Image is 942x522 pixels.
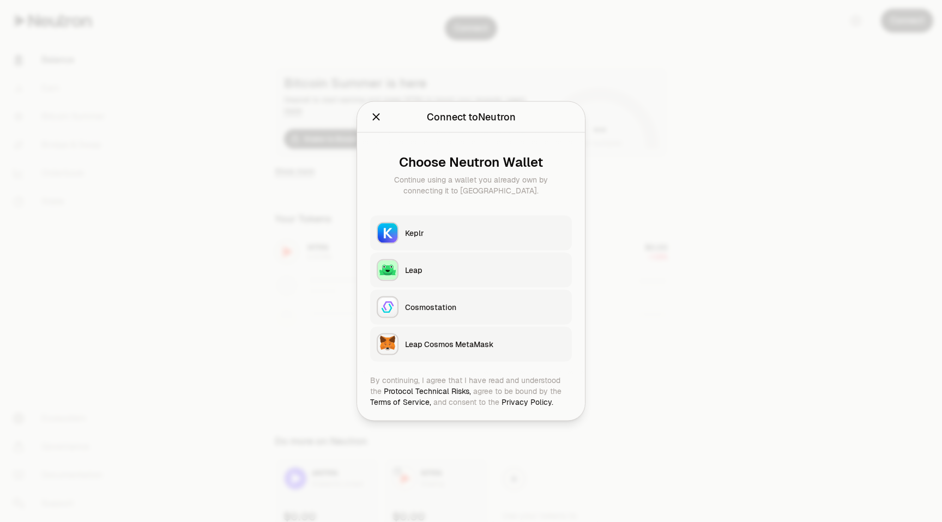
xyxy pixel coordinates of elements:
a: Protocol Technical Risks, [384,386,471,396]
div: Keplr [405,228,565,239]
a: Terms of Service, [370,397,431,407]
div: Continue using a wallet you already own by connecting it to [GEOGRAPHIC_DATA]. [379,174,563,196]
img: Cosmostation [378,298,397,317]
img: Leap [378,260,397,280]
div: Leap [405,265,565,276]
button: Close [370,110,382,125]
button: KeplrKeplr [370,216,572,251]
div: Choose Neutron Wallet [379,155,563,170]
div: Cosmostation [405,302,565,313]
img: Leap Cosmos MetaMask [378,335,397,354]
div: By continuing, I agree that I have read and understood the agree to be bound by the and consent t... [370,375,572,408]
div: Connect to Neutron [427,110,516,125]
button: LeapLeap [370,253,572,288]
div: Leap Cosmos MetaMask [405,339,565,350]
img: Keplr [378,223,397,243]
button: Leap Cosmos MetaMaskLeap Cosmos MetaMask [370,327,572,362]
a: Privacy Policy. [502,397,553,407]
button: CosmostationCosmostation [370,290,572,325]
